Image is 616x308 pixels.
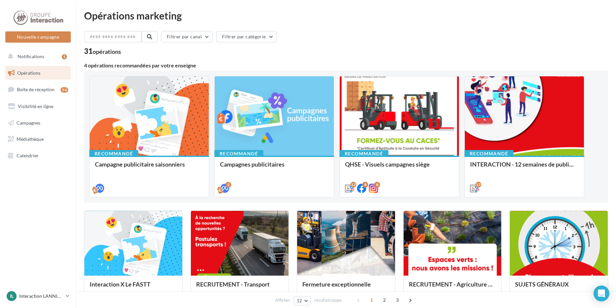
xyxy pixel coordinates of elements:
div: 8 [374,182,380,188]
div: 2 [225,182,231,188]
span: Afficher [275,297,290,303]
div: 4 opérations recommandées par votre enseigne [84,63,608,68]
div: QHSE - Visuels campagnes siège [345,161,454,174]
div: RECRUTEMENT - Agriculture / Espaces verts [409,281,496,294]
div: 34 [61,87,68,93]
div: 12 [350,182,356,188]
button: Nouvelle campagne [5,31,71,43]
a: Visibilité en ligne [4,99,72,113]
span: 2 [379,295,390,305]
div: Campagnes publicitaires [220,161,329,174]
span: 3 [392,295,403,305]
div: Recommandé [214,150,263,157]
div: Recommandé [89,150,138,157]
div: opérations [93,49,121,55]
div: 8 [362,182,368,188]
a: IL Interaction LANNION [5,290,71,302]
div: Recommandé [339,150,388,157]
div: Campagne publicitaire saisonniers [95,161,203,174]
button: Filtrer par canal [161,31,213,42]
span: 1 [366,295,377,305]
div: 31 [84,48,121,55]
p: Interaction LANNION [19,293,63,299]
div: 12 [475,182,481,188]
a: Boîte de réception34 [4,82,72,96]
button: 12 [294,296,311,305]
span: IL [10,293,14,299]
a: Médiathèque [4,132,72,146]
span: Opérations [17,70,40,76]
span: Calendrier [17,153,39,158]
span: Campagnes [17,120,40,125]
button: Notifications 1 [4,50,69,63]
span: Notifications [18,54,44,59]
span: résultats/page [314,297,342,303]
div: Open Intercom Messenger [594,286,609,301]
span: Boîte de réception [17,87,55,92]
button: Filtrer par catégorie [216,31,277,42]
div: SUJETS GÉNÉRAUX [515,281,602,294]
div: 1 [62,54,67,59]
a: Opérations [4,66,72,80]
div: Interaction X Le FASTT [90,281,177,294]
div: Recommandé [464,150,513,157]
span: 12 [297,298,302,303]
a: Calendrier [4,149,72,163]
div: RECRUTEMENT - Transport [196,281,284,294]
div: INTERACTION - 12 semaines de publication [470,161,579,174]
div: Fermeture exceptionnelle [302,281,390,294]
span: Médiathèque [17,136,44,142]
span: Visibilité en ligne [18,103,53,109]
a: Campagnes [4,116,72,130]
div: Opérations marketing [84,11,608,20]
